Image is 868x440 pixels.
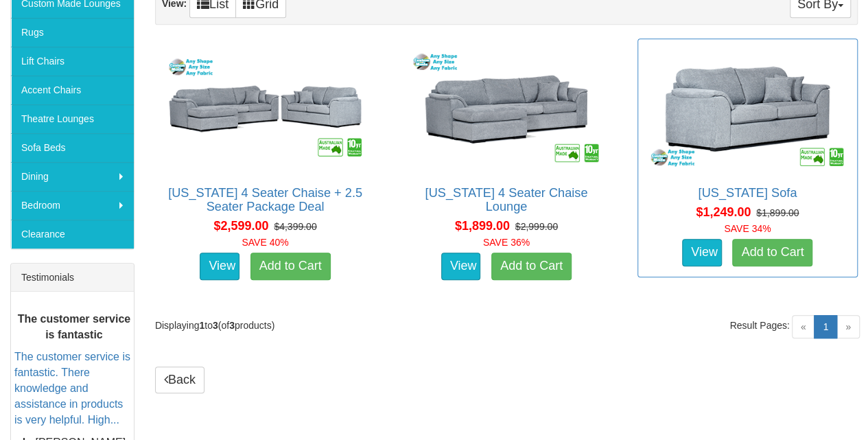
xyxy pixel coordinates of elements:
a: [US_STATE] 4 Seater Chaise Lounge [425,186,587,213]
font: SAVE 36% [483,237,530,248]
a: Back [155,367,204,394]
a: View [441,253,481,280]
a: Add to Cart [732,239,812,266]
a: Add to Cart [491,253,572,280]
img: Texas 4 Seater Chaise + 2.5 Seater Package Deal [163,46,368,172]
a: [US_STATE] 4 Seater Chaise + 2.5 Seater Package Deal [168,186,362,213]
div: Displaying to (of products) [145,319,506,332]
span: « [792,315,815,338]
a: Clearance [11,220,134,248]
font: SAVE 40% [242,237,288,248]
span: $2,599.00 [213,219,268,233]
a: [US_STATE] Sofa [698,186,797,200]
del: $4,399.00 [274,221,316,232]
a: Dining [11,162,134,191]
a: Theatre Lounges [11,104,134,133]
a: Bedroom [11,191,134,220]
a: The customer service is fantastic. There knowledge and assistance in products is very helpful. Hi... [14,351,130,425]
a: View [200,253,239,280]
strong: 3 [213,320,218,331]
strong: 3 [229,320,235,331]
img: Texas Sofa [645,46,850,172]
a: Lift Chairs [11,47,134,76]
span: Result Pages: [729,319,789,332]
b: The customer service is fantastic [18,312,131,340]
a: 1 [814,315,837,338]
a: Accent Chairs [11,76,134,104]
font: SAVE 34% [724,223,771,234]
strong: 1 [199,320,204,331]
a: Sofa Beds [11,133,134,162]
img: Texas 4 Seater Chaise Lounge [403,46,609,172]
a: Rugs [11,18,134,47]
span: $1,249.00 [696,205,751,219]
div: Testimonials [11,264,134,292]
a: View [682,239,722,266]
a: Add to Cart [250,253,331,280]
del: $2,999.00 [515,221,558,232]
span: » [836,315,860,338]
del: $1,899.00 [756,207,799,218]
span: $1,899.00 [455,219,510,233]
